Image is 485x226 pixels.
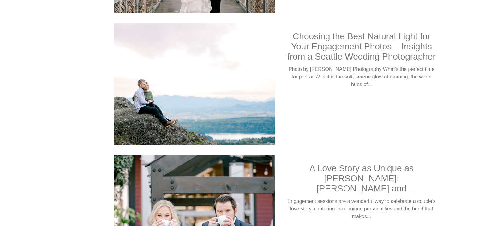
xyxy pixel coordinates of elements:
[113,23,276,145] img: Choosing the Best Natural Light for Your Engagement Photos – Insights from a Seattle Wedding Phot...
[287,198,436,220] div: Engagement sessions are a wonderful way to celebrate a couple’s love story, capturing their uniqu...
[287,163,436,194] h2: A Love Story as Unique as [PERSON_NAME]: [PERSON_NAME] and [PERSON_NAME] Engagement Session
[287,163,436,198] a: A Love Story as Unique as [PERSON_NAME]: [PERSON_NAME] and [PERSON_NAME] Engagement Session
[287,31,436,66] a: Choosing the Best Natural Light for Your Engagement Photos – Insights from a Seattle Wedding Phot...
[287,31,436,62] h2: Choosing the Best Natural Light for Your Engagement Photos – Insights from a Seattle Wedding Phot...
[287,66,436,88] div: Photo by [PERSON_NAME] Photography What’s the perfect time for portraits? Is it in the soft, sere...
